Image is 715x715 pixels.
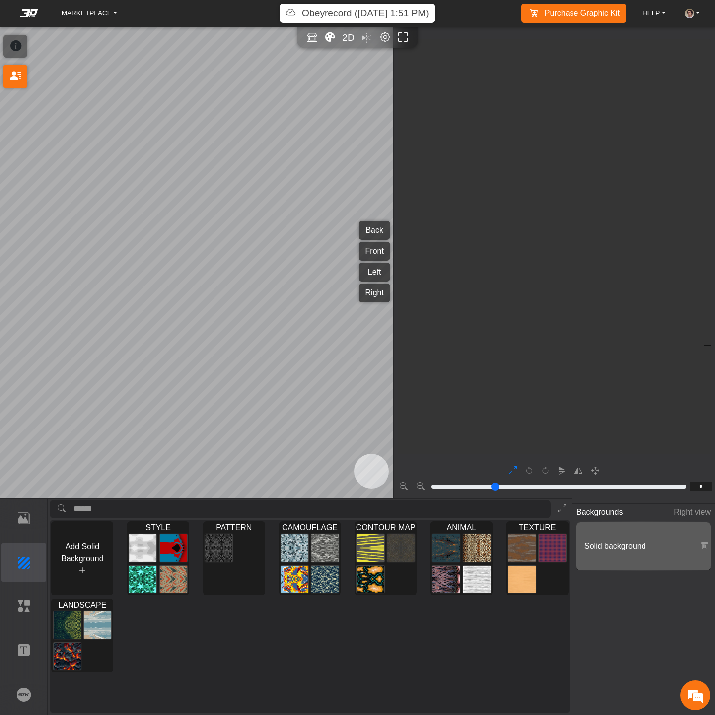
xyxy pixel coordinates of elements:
[280,4,435,23] button: Obeyrecord ([DATE] 1:51 PM)
[323,31,337,45] button: Color tool
[302,6,429,21] p: Obeyrecord (Aug 29, 2025, 1:51:28 PM)
[396,479,412,495] button: Zoom out
[359,242,390,261] button: Front
[413,479,429,495] button: Zoom in
[357,534,384,562] img: himalayas cut shape contour map
[554,464,570,479] button: Flip-x
[51,521,113,595] button: Add Solid Background
[378,31,392,45] button: Editor settings
[396,31,411,45] button: Full screen
[588,464,603,479] button: Pan
[305,31,319,45] button: Open in Showroom
[160,565,187,593] img: wallpaper old house tapestry 3
[58,5,122,22] a: MARKETPLACE
[205,534,232,562] img: dry ground pattern
[539,534,566,562] img: flannel shirt 2
[61,542,103,563] span: Add Solid Background
[432,534,460,562] img: spread crocodile skin pattern 4
[463,534,491,562] img: fish skin texture 8
[280,522,341,532] span: CAMOUFLAGE
[576,503,623,521] span: Backgrounds
[54,611,81,639] img: mountain forest 19
[700,538,709,554] button: Delete
[73,500,551,518] input: search asset
[508,534,536,562] img: rusty metal 1
[463,565,491,593] img: zebra skin pattern 4
[129,534,156,562] img: contour map artic
[54,642,81,670] img: lava crack floor 3
[281,534,308,562] img: military camouflage pattern 26
[432,565,460,593] img: jellyfish pattern 1
[387,534,415,562] img: grand canyon contour map enviroment
[129,565,156,593] img: psycho collage 1
[160,534,187,562] img: diamond dotted head gradient crown
[311,565,339,593] img: military camouflage pattern 270
[357,565,384,593] img: Contour lines map 4
[311,534,339,562] img: military camouflage pattern 143
[359,221,390,240] button: Back
[505,464,521,479] button: Expand 2D editor
[580,540,694,552] span: Solid background
[204,522,265,532] span: PATTERN
[431,522,492,532] span: ANIMAL
[281,565,308,593] img: camouflage live colors pattern
[674,503,711,521] span: Right view
[342,32,355,43] span: 2D
[571,464,586,479] button: Flip-y
[84,611,111,639] img: beach waves mornig
[52,599,113,610] span: LANDSCAPE
[359,284,390,302] button: Right
[554,500,570,518] button: Expand Library
[639,5,670,22] a: HELP
[524,4,624,23] a: Purchase Graphic Kit
[508,565,536,593] img: wood pattern 2
[507,522,568,532] span: TEXTURE
[359,263,390,282] button: Left
[128,522,189,532] span: STYLE
[341,31,356,45] button: 2D
[355,522,416,532] span: CONTOUR MAP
